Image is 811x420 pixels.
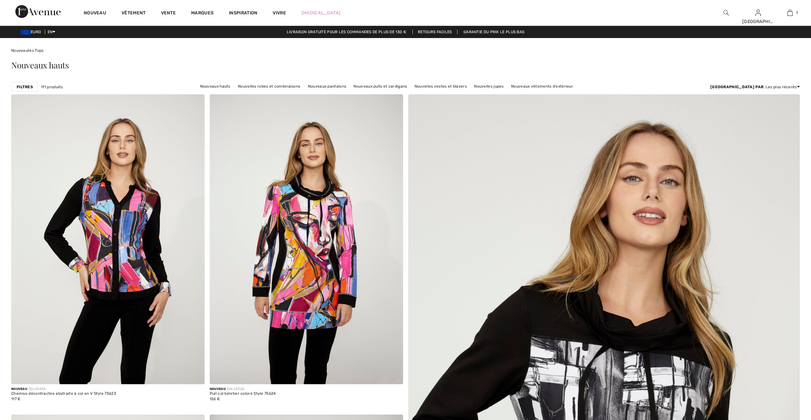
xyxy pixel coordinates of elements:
[48,30,53,34] font: EN
[41,84,63,90] span: 111 produits
[755,10,761,16] a: Sign In
[723,9,729,17] img: Rechercher sur le site Web
[796,10,798,16] span: 1
[742,18,774,25] div: [GEOGRAPHIC_DATA]
[282,30,411,34] a: Livraison gratuite pour les commandes de plus de 130 €
[11,387,27,391] span: Nouveau
[161,10,176,17] a: Vente
[20,30,43,34] span: EURO
[235,82,303,90] a: Nouvelles robes et combinaisons
[121,10,145,17] a: Vêtement
[11,94,205,384] a: Chemise décontractée abstraite à col en V style 75623. Comme exemple
[210,387,276,392] div: DOLCEZZA
[210,397,220,401] span: 126 €
[305,82,349,90] a: Nouveaux pantalons
[11,59,69,71] span: Nouveaux hauts
[301,10,340,16] a: [MEDICAL_DATA]
[11,387,116,392] div: DOLCEZZA
[412,30,457,34] a: Retours faciles
[197,82,234,90] a: Nouveaux hauts
[210,392,276,396] div: Pull col bénitier coloré Style 75624
[229,10,257,17] span: Inspiration
[458,30,529,34] a: Garantie du prix le plus bas
[508,82,576,90] a: Nouveaux vêtements d’extérieur
[710,85,797,89] font: : Les plus récents
[11,48,44,53] a: Nouveautés Tops
[787,9,793,17] img: Mon sac
[210,387,226,391] span: Nouveau
[17,84,33,90] strong: Filtres
[710,85,763,89] strong: [GEOGRAPHIC_DATA] par
[755,9,761,17] img: Mes infos
[210,94,403,384] img: Pull à col bénitier coloré style 75624. Comme exemple
[774,9,806,17] a: 1
[273,10,286,16] a: Vivre
[20,30,31,35] img: Euro
[84,10,106,17] a: Nouveau
[11,397,21,401] span: 117 €
[350,82,410,90] a: Nouveaux pulls et cardigans
[471,82,507,90] a: Nouvelles jupes
[411,82,470,90] a: Nouvelles vestes et blazers
[191,10,214,17] a: Marques
[15,5,61,18] img: 1ère Avenue
[11,392,116,396] div: Chemise décontractée abstraite à col en V Style 75623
